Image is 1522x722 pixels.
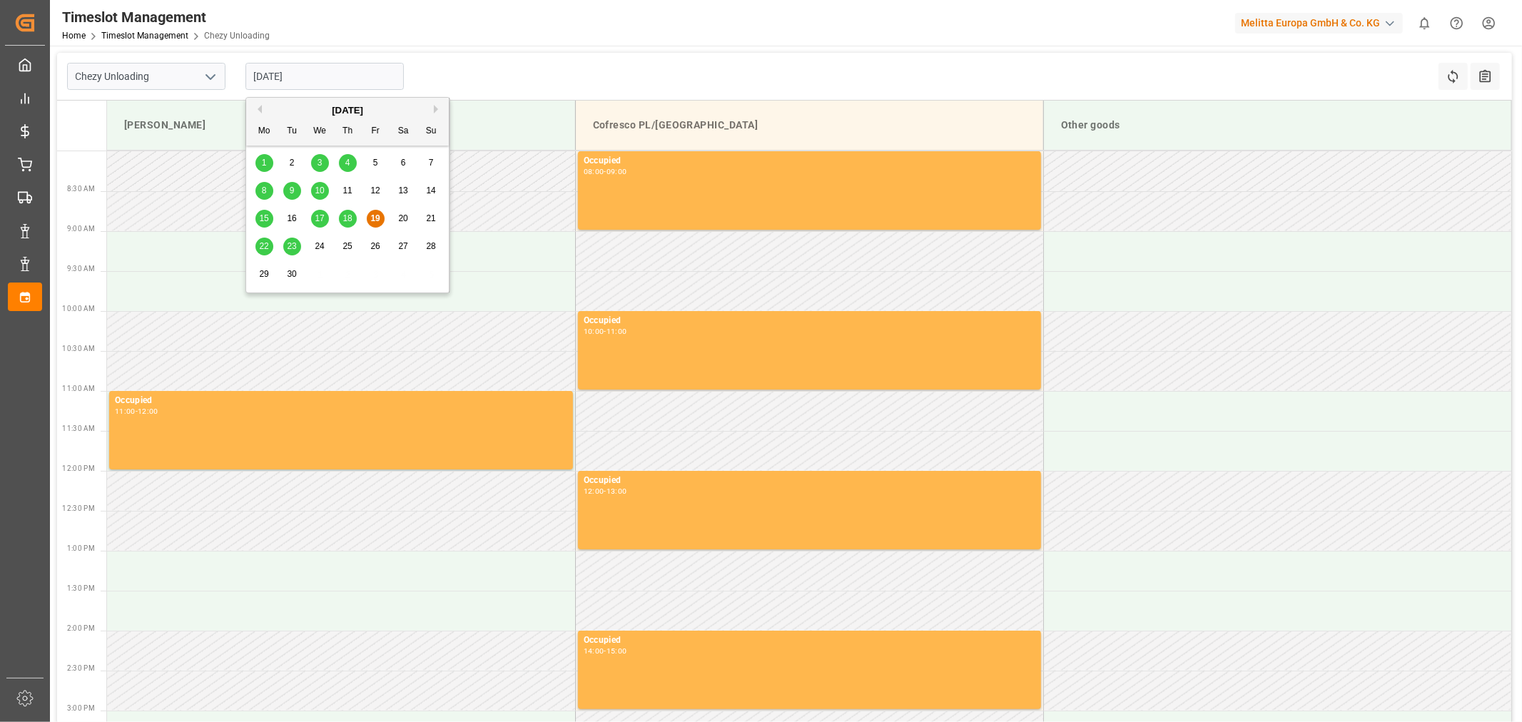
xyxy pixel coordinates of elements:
div: Choose Monday, September 15th, 2025 [255,210,273,228]
div: Choose Tuesday, September 30th, 2025 [283,265,301,283]
span: 8:30 AM [67,185,95,193]
div: Choose Sunday, September 14th, 2025 [422,182,440,200]
div: Fr [367,123,385,141]
div: Timeslot Management [62,6,270,28]
span: 8 [262,185,267,195]
div: Choose Thursday, September 18th, 2025 [339,210,357,228]
div: Choose Friday, September 5th, 2025 [367,154,385,172]
span: 10:00 AM [62,305,95,312]
span: 22 [259,241,268,251]
span: 12:30 PM [62,504,95,512]
div: Choose Wednesday, September 17th, 2025 [311,210,329,228]
button: Next Month [434,105,442,113]
button: Previous Month [253,105,262,113]
div: Choose Friday, September 26th, 2025 [367,238,385,255]
div: Occupied [584,154,1035,168]
span: 14 [426,185,435,195]
div: Choose Wednesday, September 24th, 2025 [311,238,329,255]
div: Choose Saturday, September 13th, 2025 [395,182,412,200]
span: 11 [343,185,352,195]
div: Choose Monday, September 8th, 2025 [255,182,273,200]
span: 5 [373,158,378,168]
div: Choose Thursday, September 4th, 2025 [339,154,357,172]
div: Choose Friday, September 12th, 2025 [367,182,385,200]
span: 10 [315,185,324,195]
div: [DATE] [246,103,449,118]
span: 9:30 AM [67,265,95,273]
div: Choose Sunday, September 21st, 2025 [422,210,440,228]
span: 16 [287,213,296,223]
div: 12:00 [584,488,604,494]
span: 12:00 PM [62,464,95,472]
div: 12:00 [138,408,158,415]
div: 11:00 [115,408,136,415]
div: Choose Saturday, September 20th, 2025 [395,210,412,228]
div: 13:00 [607,488,627,494]
span: 2:00 PM [67,624,95,632]
span: 3:00 PM [67,704,95,712]
span: 9 [290,185,295,195]
div: Sa [395,123,412,141]
span: 25 [343,241,352,251]
div: Choose Saturday, September 6th, 2025 [395,154,412,172]
div: Tu [283,123,301,141]
div: Choose Thursday, September 11th, 2025 [339,182,357,200]
span: 30 [287,269,296,279]
div: Choose Saturday, September 27th, 2025 [395,238,412,255]
div: Th [339,123,357,141]
button: Help Center [1441,7,1473,39]
div: 10:00 [584,328,604,335]
span: 1:00 PM [67,544,95,552]
div: Choose Tuesday, September 16th, 2025 [283,210,301,228]
div: 09:00 [607,168,627,175]
div: Melitta Europa GmbH & Co. KG [1235,13,1403,34]
div: 14:00 [584,648,604,654]
span: 29 [259,269,268,279]
div: Choose Tuesday, September 23rd, 2025 [283,238,301,255]
span: 24 [315,241,324,251]
div: - [604,328,606,335]
div: - [604,168,606,175]
div: month 2025-09 [250,149,445,288]
span: 17 [315,213,324,223]
div: [PERSON_NAME] [118,112,564,138]
button: open menu [199,66,220,88]
button: Melitta Europa GmbH & Co. KG [1235,9,1409,36]
span: 20 [398,213,407,223]
div: Occupied [115,394,567,408]
div: 11:00 [607,328,627,335]
div: Choose Thursday, September 25th, 2025 [339,238,357,255]
span: 7 [429,158,434,168]
div: Choose Tuesday, September 2nd, 2025 [283,154,301,172]
span: 9:00 AM [67,225,95,233]
span: 28 [426,241,435,251]
span: 2:30 PM [67,664,95,672]
span: 1 [262,158,267,168]
span: 3 [318,158,323,168]
span: 1:30 PM [67,584,95,592]
div: Occupied [584,474,1035,488]
span: 10:30 AM [62,345,95,352]
a: Home [62,31,86,41]
div: Occupied [584,314,1035,328]
div: - [136,408,138,415]
div: - [604,648,606,654]
span: 11:30 AM [62,424,95,432]
div: Choose Wednesday, September 10th, 2025 [311,182,329,200]
div: We [311,123,329,141]
div: Choose Monday, September 22nd, 2025 [255,238,273,255]
div: Other goods [1055,112,1500,138]
span: 11:00 AM [62,385,95,392]
span: 6 [401,158,406,168]
div: Choose Sunday, September 7th, 2025 [422,154,440,172]
div: Mo [255,123,273,141]
span: 2 [290,158,295,168]
span: 15 [259,213,268,223]
div: Choose Wednesday, September 3rd, 2025 [311,154,329,172]
span: 23 [287,241,296,251]
span: 21 [426,213,435,223]
span: 27 [398,241,407,251]
div: Occupied [584,634,1035,648]
span: 12 [370,185,380,195]
div: 15:00 [607,648,627,654]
